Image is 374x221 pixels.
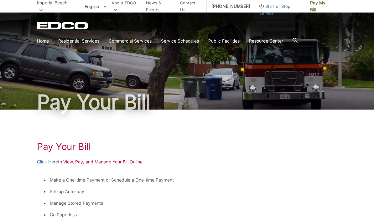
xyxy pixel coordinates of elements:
[37,22,89,29] a: EDCD logo. Return to the homepage.
[50,188,330,195] li: Set-up Auto-pay
[37,158,58,165] a: Click Here
[80,1,112,12] span: English
[50,200,330,207] li: Manage Stored Payments
[109,38,152,44] a: Commercial Services
[208,38,240,44] a: Public Facilities
[50,211,330,218] li: Go Paperless
[37,38,49,44] a: Home
[37,92,337,112] h1: Pay Your Bill
[161,38,199,44] a: Service Schedules
[37,141,337,152] h1: Pay Your Bill
[50,177,330,183] li: Make a One-time Payment or Schedule a One-time Payment
[249,38,283,44] a: Resource Center
[58,38,99,44] a: Residential Services
[37,158,337,165] p: to View, Pay, and Manage Your Bill Online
